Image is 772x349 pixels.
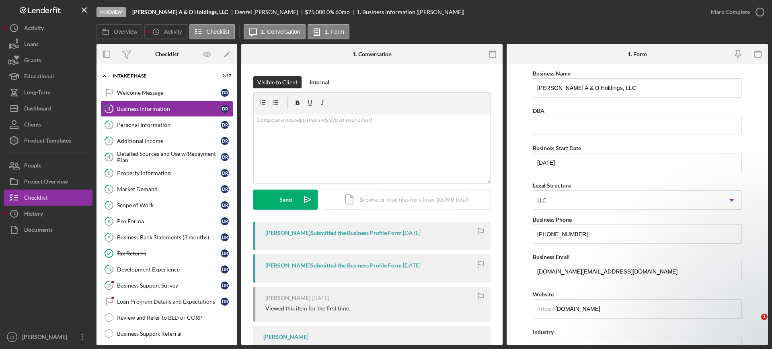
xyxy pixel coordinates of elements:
time: 2025-07-01 15:34 [312,295,329,301]
a: 4Detailed Sources and Use w/Repayment PlanDR [101,149,233,165]
label: Business Email [533,253,570,260]
div: [PERSON_NAME] [265,295,310,301]
div: Review and Refer to BLD or CORP [117,314,233,321]
div: Grants [24,52,41,70]
div: D R [221,233,229,241]
button: LS[PERSON_NAME] [4,329,92,345]
button: Educational [4,68,92,84]
label: 1. Form [325,29,344,35]
a: Welcome MessageDR [101,85,233,101]
div: Project Overview [24,173,68,192]
a: Business Support Referral [101,326,233,342]
a: Review and Refer to BLD or CORP [101,310,233,326]
div: Tax Returns [117,250,221,257]
label: Business Phone [533,216,572,223]
tspan: 6 [108,186,111,192]
tspan: 9 [108,235,111,240]
span: 1 [761,314,768,320]
div: https:// [537,306,555,312]
label: Checklist [207,29,230,35]
button: Long-Term [4,84,92,100]
div: Mark Complete [711,4,750,20]
button: Documents [4,222,92,238]
div: Visible to Client [257,76,298,88]
div: Personal Information [117,122,221,128]
div: Development Experience [117,266,221,273]
tspan: 8 [108,218,110,224]
button: Activity [4,20,92,36]
div: D R [221,105,229,113]
a: 12Business Support SurveyDR [101,278,233,294]
div: D R [221,137,229,145]
button: Checklist [4,190,92,206]
button: Send [253,190,318,210]
a: 11Development ExperienceDR [101,261,233,278]
div: Business Support Survey [117,282,221,289]
div: D R [221,282,229,290]
div: [PERSON_NAME] [20,329,72,347]
button: Activity [144,24,187,39]
div: Business Support Referral [117,331,233,337]
div: Additional Income [117,138,221,144]
tspan: 12 [107,283,111,288]
button: Product Templates [4,133,92,149]
div: Clients [24,116,41,135]
label: DBA [533,107,544,114]
label: 1. Conversation [261,29,300,35]
div: Business Information [117,106,221,112]
button: People [4,157,92,173]
tspan: 2 [108,122,110,127]
a: 8Pro FormaDR [101,213,233,229]
a: History [4,206,92,222]
a: 1Business InformationDR [101,101,233,117]
div: [PERSON_NAME] Submitted the Business Profile Form [265,262,402,269]
div: Business Bank Statements (3 months) [117,234,221,241]
button: Loans [4,36,92,52]
div: Pro Forma [117,218,221,225]
div: 2 / 17 [217,73,231,78]
div: Denzel [PERSON_NAME] [235,9,305,15]
button: Visible to Client [253,76,302,88]
button: Project Overview [4,173,92,190]
div: 0 % [326,9,334,15]
div: D R [221,121,229,129]
div: [PERSON_NAME] [263,334,308,340]
div: 1. Conversation [353,51,392,57]
b: [PERSON_NAME] A & D Holdings, LLC [132,9,228,15]
div: Send [279,190,292,210]
div: Loans [24,36,39,54]
a: 5Property InformationDR [101,165,233,181]
a: 3Additional IncomeDR [101,133,233,149]
label: Activity [164,29,182,35]
div: Checklist [24,190,47,208]
div: Long-Term [24,84,51,102]
label: Website [533,291,554,298]
div: Dashboard [24,100,51,118]
span: $75,000 [305,8,325,15]
div: Welcome Message [117,90,221,96]
div: History [24,206,43,224]
div: 60 mo [335,9,350,15]
button: Dashboard [4,100,92,116]
div: Intake Phase [113,73,211,78]
div: Documents [24,222,53,240]
div: D R [221,201,229,209]
button: Checklist [189,24,235,39]
a: 2Personal InformationDR [101,117,233,133]
a: Tax ReturnsDR [101,245,233,261]
button: 1. Conversation [244,24,306,39]
time: 2025-07-01 15:39 [403,262,421,269]
div: Internal [310,76,329,88]
a: 7Scope of WorkDR [101,197,233,213]
button: Grants [4,52,92,68]
div: LLC [537,197,546,204]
